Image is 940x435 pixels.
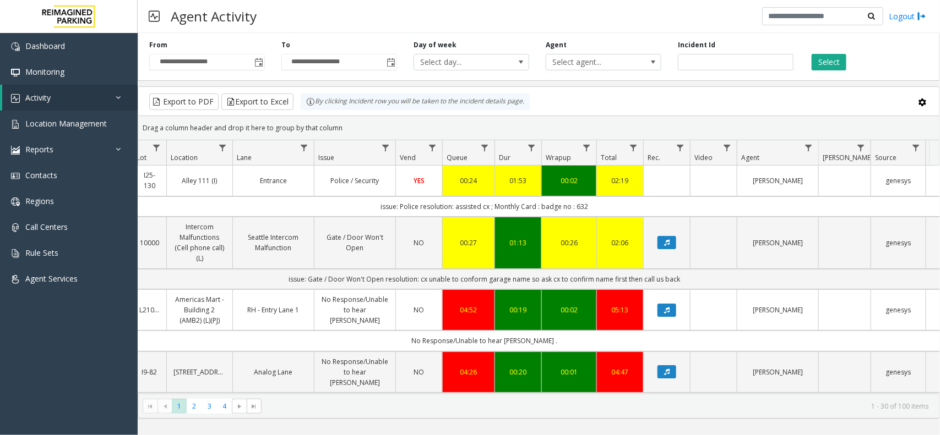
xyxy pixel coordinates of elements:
[414,367,425,377] span: NO
[425,140,440,155] a: Vend Filter Menu
[25,247,58,258] span: Rule Sets
[604,175,637,186] a: 02:19
[524,140,539,155] a: Dur Filter Menu
[673,140,688,155] a: Rec. Filter Menu
[25,273,78,284] span: Agent Services
[240,367,307,377] a: Analog Lane
[11,42,20,51] img: 'icon'
[11,68,20,77] img: 'icon'
[604,367,637,377] a: 04:47
[11,120,20,129] img: 'icon'
[579,140,594,155] a: Wrapup Filter Menu
[149,40,167,50] label: From
[626,140,641,155] a: Total Filter Menu
[232,399,247,414] span: Go to the next page
[137,153,146,162] span: Lot
[173,175,226,186] a: Alley 111 (I)
[414,54,506,70] span: Select day...
[502,367,535,377] div: 00:20
[321,356,389,388] a: No Response/Unable to hear [PERSON_NAME]
[138,140,939,394] div: Data table
[139,238,160,248] a: 10000
[889,10,926,22] a: Logout
[546,153,571,162] span: Wrapup
[240,175,307,186] a: Entrance
[11,172,20,180] img: 'icon'
[25,222,68,232] span: Call Centers
[449,238,488,248] a: 00:27
[306,97,315,106] img: infoIcon.svg
[187,399,202,414] span: Page 2
[139,367,160,377] a: I9-82
[149,140,164,155] a: Lot Filter Menu
[403,175,436,186] a: YES
[378,140,393,155] a: Issue Filter Menu
[384,54,396,70] span: Toggle popup
[202,399,217,414] span: Page 3
[173,367,226,377] a: [STREET_ADDRESS]
[139,170,160,191] a: I25-130
[604,305,637,315] div: 05:13
[499,153,510,162] span: Dur
[25,196,54,206] span: Regions
[25,144,53,155] span: Reports
[548,367,590,377] a: 00:01
[139,305,160,315] a: L21036801
[744,367,812,377] a: [PERSON_NAME]
[237,153,252,162] span: Lane
[321,294,389,326] a: No Response/Unable to hear [PERSON_NAME]
[403,367,436,377] a: NO
[25,67,64,77] span: Monitoring
[165,3,262,30] h3: Agent Activity
[823,153,873,162] span: [PERSON_NAME]
[548,175,590,186] a: 00:02
[281,40,290,50] label: To
[171,153,198,162] span: Location
[301,93,530,110] div: By clicking Incident row you will be taken to the incident details page.
[502,238,535,248] a: 01:13
[403,305,436,315] a: NO
[878,367,919,377] a: genesys
[235,402,244,411] span: Go to the next page
[801,140,816,155] a: Agent Filter Menu
[648,153,660,162] span: Rec.
[744,175,812,186] a: [PERSON_NAME]
[250,402,259,411] span: Go to the last page
[546,40,567,50] label: Agent
[548,238,590,248] a: 00:26
[548,305,590,315] a: 00:02
[173,222,226,264] a: Intercom Malfunctions (Cell phone call) (L)
[917,10,926,22] img: logout
[449,305,488,315] div: 04:52
[25,41,65,51] span: Dashboard
[878,175,919,186] a: genesys
[678,40,715,50] label: Incident Id
[318,153,334,162] span: Issue
[400,153,416,162] span: Vend
[11,275,20,284] img: 'icon'
[854,140,868,155] a: Parker Filter Menu
[217,399,232,414] span: Page 4
[240,232,307,253] a: Seattle Intercom Malfunction
[11,146,20,155] img: 'icon'
[502,175,535,186] a: 01:53
[477,140,492,155] a: Queue Filter Menu
[247,399,262,414] span: Go to the last page
[414,238,425,247] span: NO
[909,140,923,155] a: Source Filter Menu
[449,367,488,377] a: 04:26
[321,232,389,253] a: Gate / Door Won't Open
[449,175,488,186] a: 00:24
[878,238,919,248] a: genesys
[11,249,20,258] img: 'icon'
